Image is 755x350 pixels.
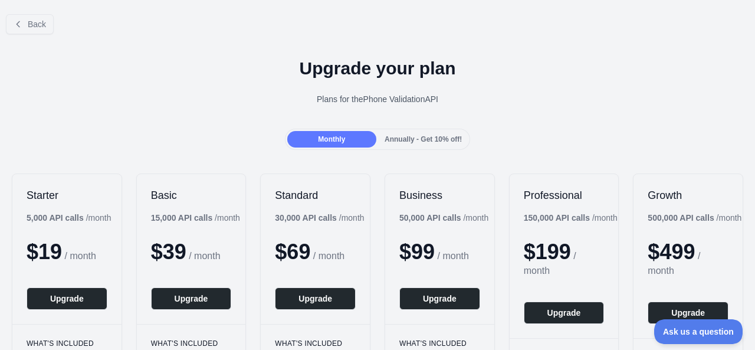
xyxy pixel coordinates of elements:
[524,188,605,202] h2: Professional
[524,240,571,264] span: $ 199
[648,213,714,223] b: 500,000 API calls
[648,188,728,202] h2: Growth
[275,188,356,202] h2: Standard
[399,188,480,202] h2: Business
[648,240,695,264] span: $ 499
[524,212,618,224] div: / month
[654,319,743,344] iframe: Toggle Customer Support
[399,240,435,264] span: $ 99
[275,240,310,264] span: $ 69
[275,212,364,224] div: / month
[524,213,590,223] b: 150,000 API calls
[275,213,337,223] b: 30,000 API calls
[399,213,461,223] b: 50,000 API calls
[399,212,488,224] div: / month
[648,212,741,224] div: / month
